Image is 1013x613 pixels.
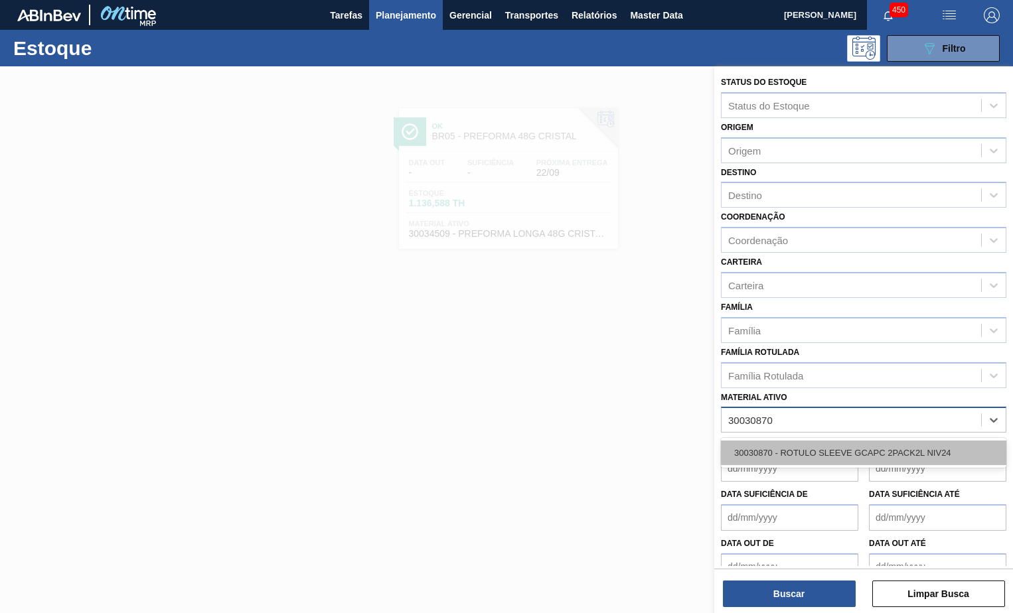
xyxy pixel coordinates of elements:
label: Data suficiência até [869,490,960,499]
span: 450 [890,3,908,17]
input: dd/mm/yyyy [721,504,858,531]
img: Logout [984,7,1000,23]
h1: Estoque [13,40,204,56]
div: Status do Estoque [728,100,810,111]
span: Tarefas [330,7,362,23]
input: dd/mm/yyyy [869,553,1006,580]
span: Filtro [943,43,966,54]
label: Status do Estoque [721,78,807,87]
input: dd/mm/yyyy [721,553,858,580]
input: dd/mm/yyyy [869,504,1006,531]
label: Destino [721,168,756,177]
span: Planejamento [376,7,436,23]
input: dd/mm/yyyy [721,455,858,482]
div: 30030870 - ROTULO SLEEVE GCAPC 2PACK2L NIV24 [721,441,1006,465]
div: Origem [728,145,761,156]
label: Carteira [721,257,762,267]
img: TNhmsLtSVTkK8tSr43FrP2fwEKptu5GPRR3wAAAABJRU5ErkJggg== [17,9,81,21]
button: Filtro [887,35,1000,62]
label: Família Rotulada [721,348,799,357]
div: Família [728,324,761,336]
span: Relatórios [572,7,617,23]
span: Gerencial [449,7,492,23]
label: Origem [721,123,753,132]
span: Master Data [630,7,682,23]
div: Coordenação [728,235,788,246]
label: Coordenação [721,212,785,222]
button: Notificações [867,6,909,25]
label: Data out de [721,539,774,548]
div: Pogramando: nenhum usuário selecionado [847,35,880,62]
label: Material ativo [721,393,787,402]
label: Família [721,303,753,312]
img: userActions [941,7,957,23]
div: Família Rotulada [728,370,803,381]
div: Carteira [728,279,763,291]
label: Data suficiência de [721,490,808,499]
span: Transportes [505,7,558,23]
label: Data out até [869,539,926,548]
div: Destino [728,190,762,201]
input: dd/mm/yyyy [869,455,1006,482]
